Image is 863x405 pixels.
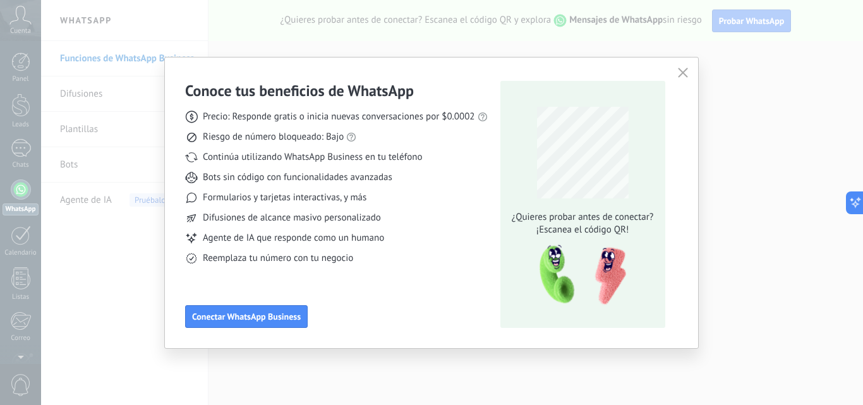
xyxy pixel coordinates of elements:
[203,252,353,265] span: Reemplaza tu número con tu negocio
[203,232,384,245] span: Agente de IA que responde como un humano
[203,171,392,184] span: Bots sin código con funcionalidades avanzadas
[203,151,422,164] span: Continúa utilizando WhatsApp Business en tu teléfono
[203,131,344,143] span: Riesgo de número bloqueado: Bajo
[203,191,366,204] span: Formularios y tarjetas interactivas, y más
[508,224,657,236] span: ¡Escanea el código QR!
[192,312,301,321] span: Conectar WhatsApp Business
[203,212,381,224] span: Difusiones de alcance masivo personalizado
[203,111,475,123] span: Precio: Responde gratis o inicia nuevas conversaciones por $0.0002
[185,305,308,328] button: Conectar WhatsApp Business
[508,211,657,224] span: ¿Quieres probar antes de conectar?
[529,241,629,309] img: qr-pic-1x.png
[185,81,414,100] h3: Conoce tus beneficios de WhatsApp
